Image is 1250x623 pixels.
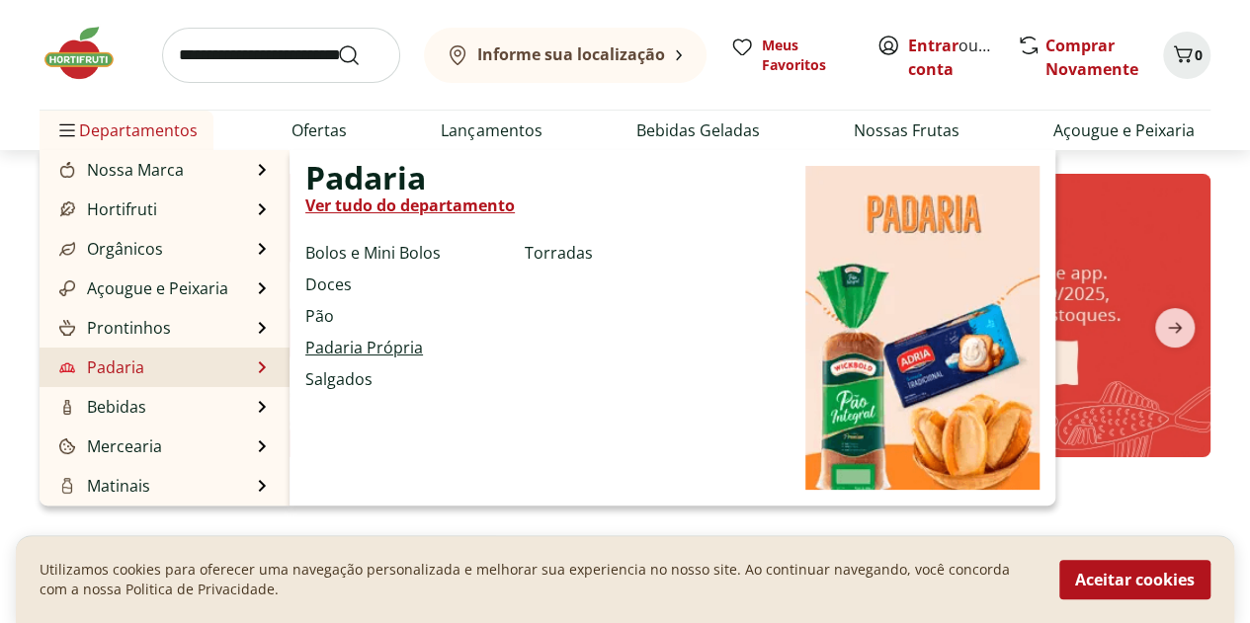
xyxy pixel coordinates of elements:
span: ou [908,34,996,81]
a: HortifrutiHortifruti [55,197,157,221]
img: Padaria [59,359,75,375]
img: Bebidas [59,399,75,415]
a: Açougue e Peixaria [1053,118,1195,142]
img: Mercearia [59,438,75,454]
a: Ver tudo do departamento [305,194,515,217]
img: Padaria [805,166,1040,490]
button: Carrinho [1163,32,1210,79]
a: Frios, Queijos e LaticíniosFrios, Queijos e Laticínios [55,502,252,549]
a: Pão [305,304,334,328]
input: search [162,28,400,83]
span: Departamentos [55,107,198,154]
a: ProntinhosProntinhos [55,316,171,340]
a: Ofertas [292,118,347,142]
a: Meus Favoritos [730,36,853,75]
span: Padaria [305,166,426,190]
button: Menu [55,107,79,154]
b: Informe sua localização [477,43,665,65]
a: MerceariaMercearia [55,434,162,458]
img: Prontinhos [59,320,75,336]
a: Doces [305,273,352,296]
img: Açougue e Peixaria [59,280,75,296]
a: Padaria Própria [305,336,423,359]
a: PadariaPadaria [55,355,144,379]
img: Nossa Marca [59,162,75,178]
a: Nossas Frutas [854,118,959,142]
a: Açougue e PeixariaAçougue e Peixaria [55,276,228,300]
a: Comprar Novamente [1045,35,1138,80]
img: Orgânicos [59,241,75,257]
span: Meus Favoritos [762,36,853,75]
a: Bebidas Geladas [636,118,760,142]
a: Bolos e Mini Bolos [305,241,441,265]
button: Aceitar cookies [1059,560,1210,599]
a: Salgados [305,367,373,391]
a: Torradas [525,241,593,265]
a: Entrar [908,35,958,56]
button: Informe sua localização [424,28,707,83]
a: Nossa MarcaNossa Marca [55,158,184,182]
img: Matinais [59,478,75,494]
button: next [1139,308,1210,348]
a: Lançamentos [441,118,542,142]
a: MatinaisMatinais [55,474,150,498]
p: Utilizamos cookies para oferecer uma navegação personalizada e melhorar sua experiencia no nosso ... [40,560,1036,599]
button: Submit Search [337,43,384,67]
img: Hortifruti [40,24,138,83]
a: OrgânicosOrgânicos [55,237,163,261]
img: Hortifruti [59,201,75,217]
a: BebidasBebidas [55,395,146,419]
a: Criar conta [908,35,1017,80]
span: 0 [1195,45,1203,64]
